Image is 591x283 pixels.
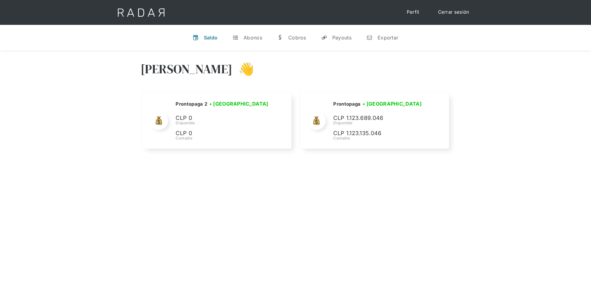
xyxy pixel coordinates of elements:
[333,135,426,141] div: Contable
[176,101,207,107] h2: Prontopaga 2
[366,34,373,41] div: n
[321,34,327,41] div: y
[209,100,268,107] h3: • [GEOGRAPHIC_DATA]
[193,34,199,41] div: v
[432,6,476,18] a: Cerrar sesión
[232,61,254,77] h3: 👋
[332,34,351,41] div: Payouts
[176,114,269,123] p: CLP 0
[378,34,398,41] div: Exportar
[244,34,262,41] div: Abonos
[141,61,233,77] h3: [PERSON_NAME]
[232,34,239,41] div: t
[333,120,426,126] div: Disponible
[176,129,269,138] p: CLP 0
[288,34,306,41] div: Cobros
[333,129,426,138] p: CLP 1.123.135.046
[176,120,270,126] div: Disponible
[277,34,283,41] div: w
[401,6,426,18] a: Perfil
[176,135,270,141] div: Contable
[363,100,422,107] h3: • [GEOGRAPHIC_DATA]
[333,114,426,123] p: CLP 1.123.689.046
[333,101,360,107] h2: Prontopaga
[204,34,218,41] div: Saldo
